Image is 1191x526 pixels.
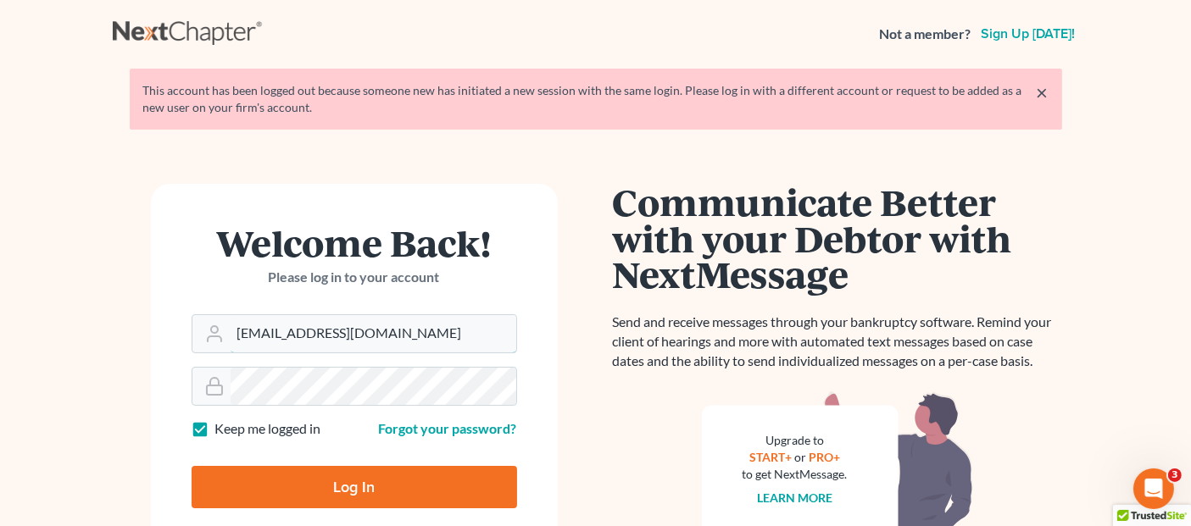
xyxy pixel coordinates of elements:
input: Email Address [231,315,516,352]
a: × [1037,82,1049,102]
div: to get NextMessage. [743,466,848,483]
div: This account has been logged out because someone new has initiated a new session with the same lo... [143,82,1049,116]
strong: Not a member? [880,25,971,44]
h1: Communicate Better with your Debtor with NextMessage [613,184,1062,292]
p: Send and receive messages through your bankruptcy software. Remind your client of hearings and mo... [613,313,1062,371]
iframe: Intercom live chat [1133,468,1174,509]
span: or [794,450,806,464]
span: 3 [1168,468,1182,482]
a: START+ [749,450,792,464]
a: PRO+ [809,450,840,464]
a: Sign up [DATE]! [978,27,1079,41]
h1: Welcome Back! [192,224,517,261]
input: Log In [192,466,517,508]
div: Upgrade to [743,432,848,449]
a: Learn more [757,490,832,505]
p: Please log in to your account [192,268,517,287]
label: Keep me logged in [215,419,321,439]
a: Forgot your password? [379,420,517,436]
